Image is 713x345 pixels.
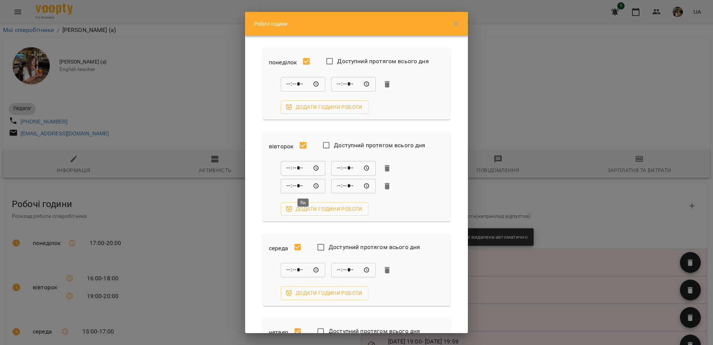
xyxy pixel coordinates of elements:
[281,77,325,92] div: Від
[269,327,288,338] h6: четвер
[382,265,393,276] button: Видалити
[269,57,297,68] h6: понеділок
[287,103,362,112] span: Додати години роботи
[287,288,362,297] span: Додати години роботи
[269,243,288,254] h6: середа
[331,77,376,92] div: До
[245,12,468,36] div: Робочі години
[331,263,376,278] div: До
[382,163,393,174] button: Видалити
[329,327,420,336] span: Доступний протягом всього дня
[329,243,420,252] span: Доступний протягом всього дня
[281,202,368,216] button: Додати години роботи
[331,161,376,176] div: До
[269,141,293,152] h6: вівторок
[281,161,325,176] div: Від
[281,286,368,300] button: Додати години роботи
[331,179,376,194] div: До
[287,204,362,213] span: Додати години роботи
[337,57,429,66] span: Доступний протягом всього дня
[382,181,393,192] button: Видалити
[382,79,393,90] button: Видалити
[281,100,368,114] button: Додати години роботи
[281,263,325,278] div: Від
[334,141,425,150] span: Доступний протягом всього дня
